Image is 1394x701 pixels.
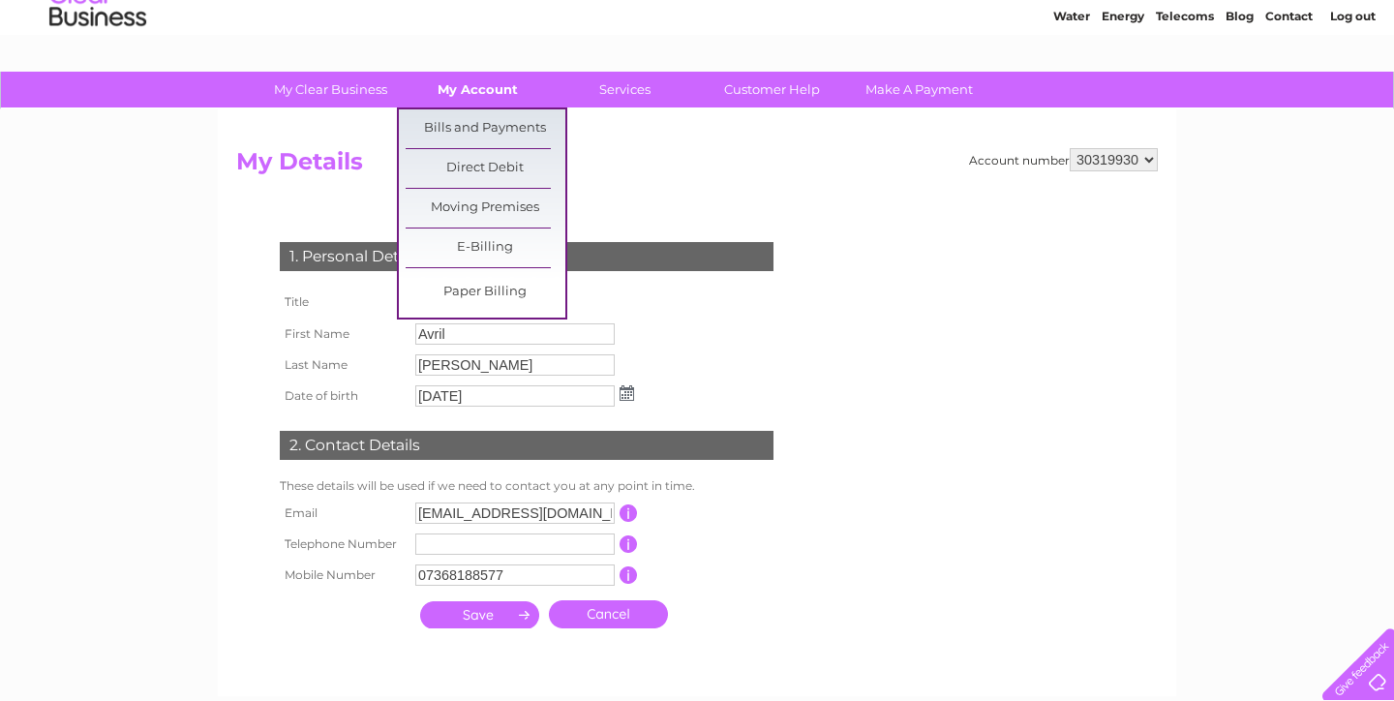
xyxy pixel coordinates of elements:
[1053,82,1090,97] a: Water
[406,149,565,188] a: Direct Debit
[1226,82,1254,97] a: Blog
[275,319,410,350] th: First Name
[406,189,565,228] a: Moving Premises
[1330,82,1376,97] a: Log out
[236,148,1158,185] h2: My Details
[420,601,539,628] input: Submit
[275,286,410,319] th: Title
[406,109,565,148] a: Bills and Payments
[406,273,565,312] a: Paper Billing
[1102,82,1144,97] a: Energy
[275,381,410,411] th: Date of birth
[839,72,999,107] a: Make A Payment
[620,535,638,553] input: Information
[1029,10,1163,34] a: 0333 014 3131
[545,72,705,107] a: Services
[406,229,565,267] a: E-Billing
[620,566,638,584] input: Information
[969,148,1158,171] div: Account number
[251,72,410,107] a: My Clear Business
[692,72,852,107] a: Customer Help
[398,72,558,107] a: My Account
[549,600,668,628] a: Cancel
[1156,82,1214,97] a: Telecoms
[620,385,634,401] img: ...
[241,11,1156,94] div: Clear Business is a trading name of Verastar Limited (registered in [GEOGRAPHIC_DATA] No. 3667643...
[275,350,410,381] th: Last Name
[1265,82,1313,97] a: Contact
[280,431,773,460] div: 2. Contact Details
[280,242,773,271] div: 1. Personal Details
[275,529,410,560] th: Telephone Number
[620,504,638,522] input: Information
[275,474,778,498] td: These details will be used if we need to contact you at any point in time.
[275,560,410,591] th: Mobile Number
[275,498,410,529] th: Email
[48,50,147,109] img: logo.png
